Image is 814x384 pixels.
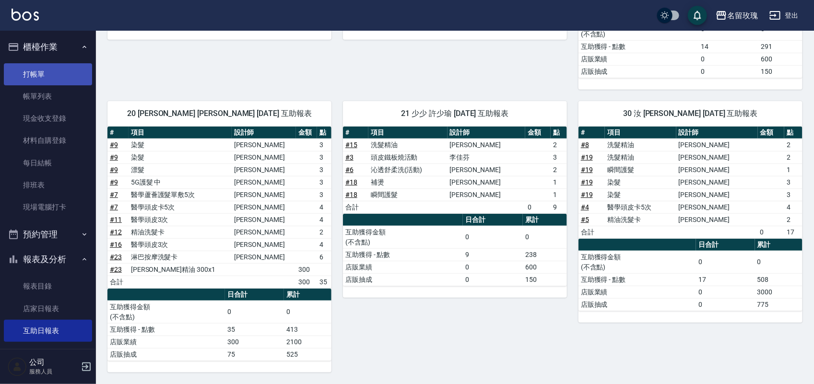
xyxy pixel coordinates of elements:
a: #19 [581,191,593,198]
th: 項目 [605,127,676,139]
td: 35 [317,276,331,288]
th: 金額 [296,127,317,139]
table: a dense table [578,6,802,78]
td: 李佳芬 [448,151,526,163]
td: 店販抽成 [343,273,463,286]
td: 互助獲得 - 點數 [578,273,696,286]
td: [PERSON_NAME] [448,176,526,188]
td: [PERSON_NAME] [676,201,758,213]
a: #19 [581,166,593,174]
td: 300 [296,276,317,288]
td: [PERSON_NAME] [232,188,296,201]
td: 4 [317,238,331,251]
td: [PERSON_NAME] [232,201,296,213]
a: #7 [110,191,118,198]
td: 洗髮精油 [605,139,676,151]
td: 1 [551,188,567,201]
td: 瞬間護髮 [368,188,448,201]
td: [PERSON_NAME] [676,176,758,188]
td: 店販抽成 [578,298,696,311]
table: a dense table [343,214,567,286]
th: 累計 [755,239,802,251]
th: 日合計 [225,289,284,301]
a: 打帳單 [4,63,92,85]
td: 17 [696,273,755,286]
th: # [343,127,368,139]
td: [PERSON_NAME] [448,139,526,151]
td: 9 [463,248,523,261]
td: 238 [523,248,567,261]
button: save [688,6,707,25]
td: 店販業績 [343,261,463,273]
td: 0 [525,201,551,213]
table: a dense table [578,239,802,311]
td: [PERSON_NAME] [448,188,526,201]
td: [PERSON_NAME] [676,188,758,201]
td: 淋巴按摩洗髮卡 [129,251,232,263]
td: 2 [784,151,802,163]
th: 日合計 [463,214,523,226]
table: a dense table [578,127,802,239]
button: 預約管理 [4,222,92,247]
td: 17 [784,226,802,238]
td: 精油洗髮卡 [605,213,676,226]
th: 累計 [284,289,331,301]
td: 互助獲得金額 (不含點) [107,301,225,323]
td: 2 [317,226,331,238]
td: 染髮 [605,188,676,201]
table: a dense table [343,127,567,214]
td: 洗髮精油 [605,151,676,163]
th: 項目 [129,127,232,139]
td: 3 [551,151,567,163]
td: [PERSON_NAME] [232,251,296,263]
td: 0 [463,273,523,286]
a: #16 [110,241,122,248]
td: 補燙 [368,176,448,188]
td: 店販抽成 [578,65,698,78]
td: 0 [696,298,755,311]
th: # [107,127,129,139]
div: 名留玫瑰 [727,10,758,22]
td: 775 [755,298,802,311]
td: 600 [523,261,567,273]
td: 互助獲得 - 點數 [107,323,225,336]
a: #8 [581,141,589,149]
td: 150 [523,273,567,286]
td: 2 [784,213,802,226]
td: 染髮 [605,176,676,188]
td: 醫學頭皮3次 [129,213,232,226]
td: 3 [784,176,802,188]
td: 3 [317,176,331,188]
th: 項目 [368,127,448,139]
td: 店販業績 [578,53,698,65]
td: 店販業績 [578,286,696,298]
td: 0 [284,301,331,323]
a: #18 [345,191,357,198]
td: 0 [225,301,284,323]
td: 0 [696,286,755,298]
a: #9 [110,178,118,186]
td: [PERSON_NAME] [232,238,296,251]
td: 0 [758,226,784,238]
a: #5 [581,216,589,223]
td: 0 [523,226,567,248]
a: 排班表 [4,174,92,196]
td: [PERSON_NAME] [448,163,526,176]
td: 3 [317,163,331,176]
span: 20 [PERSON_NAME] [PERSON_NAME] [DATE] 互助報表 [119,109,320,118]
td: 75 [225,348,284,361]
th: 點 [551,127,567,139]
td: 508 [755,273,802,286]
th: 日合計 [696,239,755,251]
a: #6 [345,166,354,174]
td: 互助獲得金額 (不含點) [578,251,696,273]
a: #15 [345,141,357,149]
td: 0 [755,251,802,273]
td: [PERSON_NAME]精油 300x1 [129,263,232,276]
a: 材料自購登錄 [4,129,92,151]
td: 漂髮 [129,163,232,176]
td: 525 [284,348,331,361]
td: 3 [317,139,331,151]
th: 設計師 [232,127,296,139]
button: 登出 [766,7,802,24]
